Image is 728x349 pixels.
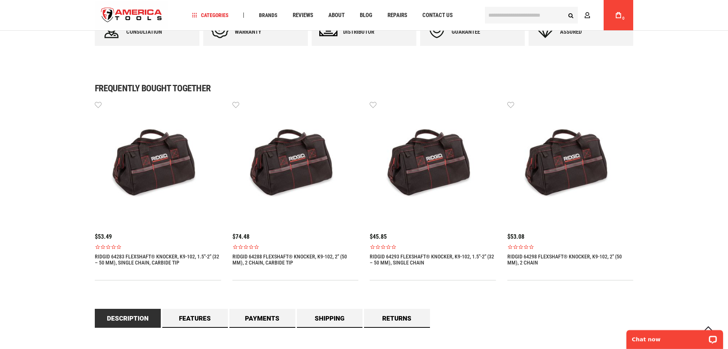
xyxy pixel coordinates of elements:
a: Categories [189,10,232,20]
a: About [325,10,348,20]
span: $74.48 [232,233,249,240]
iframe: LiveChat chat widget [621,325,728,349]
a: Returns [364,309,430,328]
span: Categories [192,13,229,18]
button: Search [563,8,578,22]
span: Brands [259,13,278,18]
h1: Frequently bought together [95,84,633,93]
a: RIDGID 64288 FLEXSHAFT® KNOCKER, K9-102, 2" (50 MM), 2 CHAIN, CARBIDE TIP [232,254,359,266]
a: RIDGID 64298 FLEXSHAFT® KNOCKER, K9-102, 2" (50 MM), 2 CHAIN [507,254,634,266]
span: $53.49 [95,233,112,240]
a: Contact Us [419,10,456,20]
span: Contact Us [422,13,453,18]
a: Brands [256,10,281,20]
a: Description [95,309,161,328]
a: Reviews [289,10,317,20]
span: 0 [622,16,624,20]
span: Rated 0.0 out of 5 stars 0 reviews [370,244,496,250]
span: Repairs [388,13,407,18]
span: $45.85 [370,233,387,240]
a: RIDGID 64293 FLEXSHAFT® KNOCKER, K9-102, 1.5"-2" (32 – 50 MM), SINGLE CHAIN [370,254,496,266]
span: Blog [360,13,372,18]
span: Rated 0.0 out of 5 stars 0 reviews [95,244,221,250]
a: Shipping [297,309,363,328]
span: Reviews [293,13,313,18]
a: store logo [95,1,168,30]
a: Payments [229,309,295,328]
img: America Tools [95,1,168,30]
a: Repairs [384,10,411,20]
span: About [328,13,345,18]
a: Features [162,309,228,328]
a: RIDGID 64283 FLEXSHAFT® KNOCKER, K9-102, 1.5"-2" (32 – 50 MM), SINGLE CHAIN, CARBIDE TIP [95,254,221,266]
span: Rated 0.0 out of 5 stars 0 reviews [507,244,634,250]
a: Blog [356,10,376,20]
span: Rated 0.0 out of 5 stars 0 reviews [232,244,359,250]
span: $53.08 [507,233,524,240]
